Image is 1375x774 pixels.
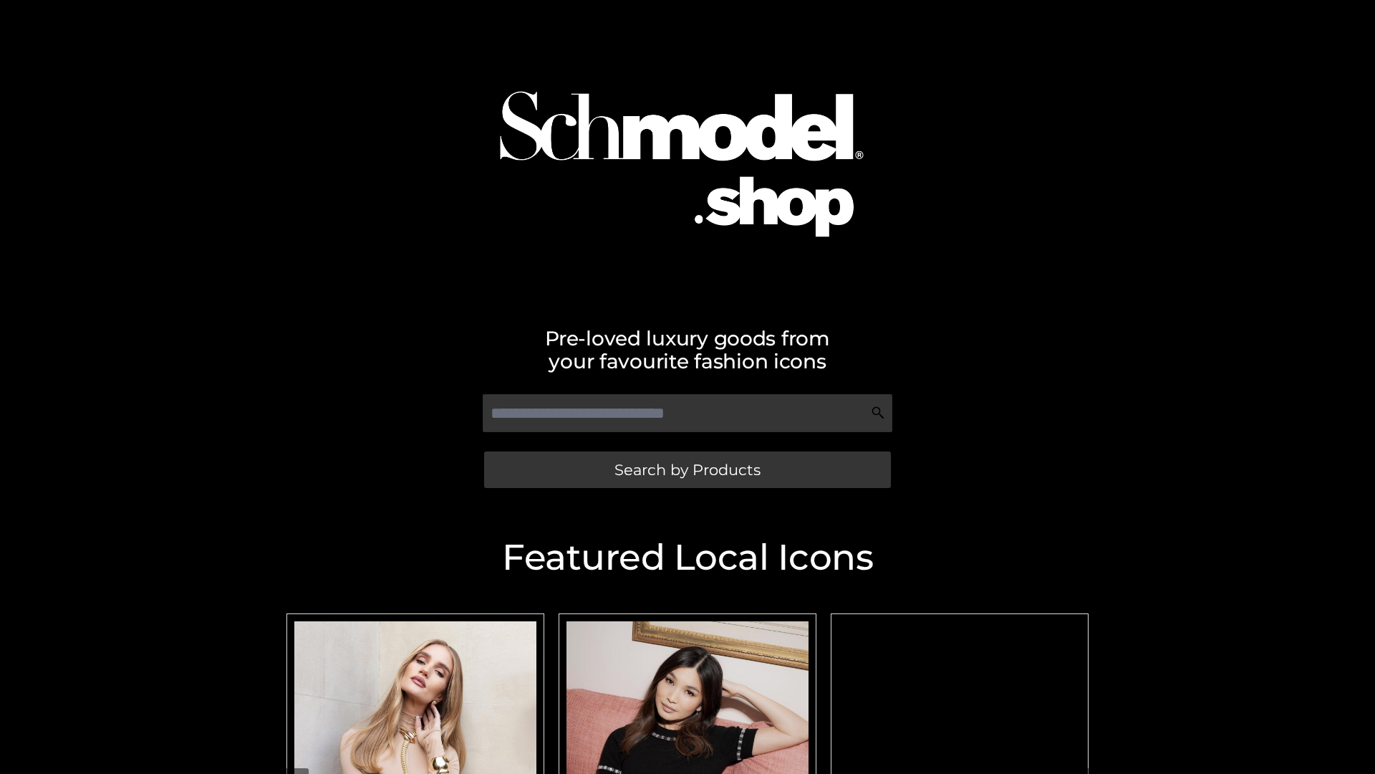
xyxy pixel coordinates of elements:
[871,406,885,420] img: Search Icon
[484,451,891,488] a: Search by Products
[614,462,761,477] span: Search by Products
[279,327,1096,373] h2: Pre-loved luxury goods from your favourite fashion icons
[279,540,1096,575] h2: Featured Local Icons​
